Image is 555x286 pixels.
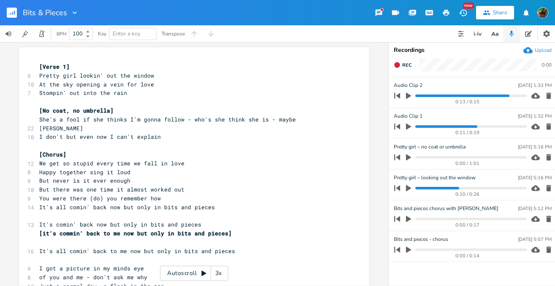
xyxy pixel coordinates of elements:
[518,145,552,149] div: [DATE] 5:16 PM
[39,63,70,70] span: [Verse 1]
[394,81,422,89] span: Audio Clip 2
[39,159,184,167] span: We get so stupid every time we fall in love
[39,273,147,281] span: of you and me - don't ask me why
[394,174,476,182] span: Pretty girl – looking out the window
[39,229,232,237] span: [it's commin' back to me now but only in bits and pieces]
[39,247,235,255] span: It's all comin' back to me now but only in bits and pieces
[98,31,106,36] div: Key
[39,81,154,88] span: At the sky opening a vein for love
[523,46,552,55] button: Upload
[160,266,228,281] div: Autoscroll
[409,130,527,135] div: 0:11 / 0:19
[39,72,154,79] span: Pretty girl lookin' out the window
[39,89,127,97] span: Stompin' out into the rain
[476,6,514,19] button: Share
[394,235,448,243] span: Bits and pieces - chorus
[39,203,215,211] span: It's all comin' back now but only in bits and pieces
[394,112,422,120] span: Audio Clip 1
[409,100,527,104] div: 0:13 / 0:15
[57,32,66,36] div: BPM
[455,5,471,20] button: New
[390,58,415,72] button: Rec
[409,192,527,197] div: 0:10 / 0:26
[493,9,507,16] div: Share
[39,107,114,114] span: [No coat, no umbrella]
[394,205,498,213] span: Bits and pieces chorus with [PERSON_NAME]
[535,47,552,54] div: Upload
[23,9,67,16] span: Bits & Pieces
[39,221,201,228] span: It's comin' back now but only in bits and pieces
[39,264,144,272] span: I got a picture in my minds eye
[39,194,161,202] span: You were there (do) you remember how
[518,175,552,180] div: [DATE] 5:16 PM
[39,151,66,158] span: [Chorus]
[518,83,552,88] div: [DATE] 1:33 PM
[463,3,474,9] div: New
[211,266,226,281] div: 3x
[409,161,527,166] div: 0:00 / 1:01
[409,254,527,258] div: 0:00 / 0:14
[537,7,548,18] img: Susan Rowe
[518,206,552,211] div: [DATE] 5:12 PM
[541,62,552,67] div: 0:00
[39,133,161,140] span: I don't but even now I can't explain
[113,30,141,38] span: Enter a key
[162,31,185,36] div: Transpose
[402,62,412,68] span: Rec
[394,143,466,151] span: Pretty girl – no coat or umbrella
[394,47,552,53] div: Recordings
[518,114,552,119] div: [DATE] 1:32 PM
[39,168,130,176] span: Happy together sing it loud
[409,223,527,227] div: 0:00 / 0:17
[39,177,130,184] span: But never is it ever enough
[39,116,299,132] span: She's a fool if she thinks I'm gonna follow - who's she think she is - maybe [PERSON_NAME]
[39,186,184,193] span: But there was one time it almost worked out
[518,237,552,242] div: [DATE] 5:07 PM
